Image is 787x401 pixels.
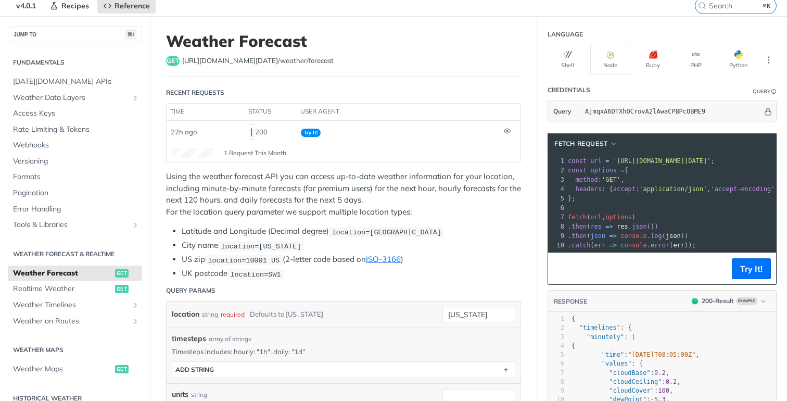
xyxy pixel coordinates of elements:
[548,101,577,122] button: Query
[590,214,602,221] span: url
[182,254,521,266] li: US zip (2-letter code based on )
[115,1,150,10] span: Reference
[553,107,572,116] span: Query
[13,364,112,374] span: Weather Maps
[166,32,521,51] h1: Weather Forecast
[249,123,293,141] div: 200
[590,167,617,174] span: options
[8,154,142,169] a: Versioning
[8,90,142,106] a: Weather Data LayersShow subpages for Weather Data Layers
[572,242,590,249] span: catch
[8,122,142,137] a: Rate Limiting & Tokens
[548,30,583,39] div: Language
[575,185,602,193] span: headers
[131,221,139,229] button: Show subpages for Tools & Libraries
[548,203,566,212] div: 6
[131,301,139,309] button: Show subpages for Weather Timelines
[175,366,214,373] div: ADD string
[711,185,775,193] span: 'accept-encoding'
[698,2,706,10] svg: Search
[666,378,677,385] span: 0.2
[617,223,628,230] span: res
[13,156,139,167] span: Versioning
[8,249,142,259] h2: Weather Forecast & realtime
[221,307,245,322] div: required
[633,45,673,74] button: Ruby
[605,157,609,165] span: =
[575,176,598,183] span: method
[172,148,213,158] canvas: Line Graph
[602,176,620,183] span: 'GET'
[191,390,207,399] div: string
[613,185,636,193] span: accept
[548,222,566,231] div: 8
[554,139,608,148] span: fetch Request
[548,212,566,222] div: 7
[8,361,142,377] a: Weather Mapsget
[548,350,564,359] div: 5
[366,254,401,264] a: ISO-3166
[125,30,136,39] span: ⌘/
[166,56,180,66] span: get
[572,342,575,349] span: {
[8,297,142,313] a: Weather TimelinesShow subpages for Weather Timelines
[13,124,139,135] span: Rate Limiting & Tokens
[673,242,684,249] span: err
[718,45,758,74] button: Python
[568,167,628,174] span: {
[13,93,129,103] span: Weather Data Layers
[568,176,625,183] span: : ,
[250,307,323,322] div: Defaults to [US_STATE]
[572,315,575,322] span: {
[553,296,588,307] button: RESPONSE
[605,214,632,221] span: options
[602,351,624,358] span: "time"
[651,242,669,249] span: error
[568,167,587,174] span: const
[13,316,129,327] span: Weather on Routes
[548,194,566,203] div: 5
[548,359,564,368] div: 6
[609,369,650,377] span: "cloudBase"
[572,232,587,240] span: then
[115,365,129,373] span: get
[692,298,698,304] span: 200
[666,232,681,240] span: json
[61,1,89,10] span: Recipes
[609,387,654,394] span: "cloudCover"
[8,137,142,153] a: Webhooks
[639,185,707,193] span: 'application/json'
[736,297,757,305] span: Example
[13,268,112,279] span: Weather Forecast
[131,317,139,325] button: Show subpages for Weather on Routes
[8,202,142,217] a: Error Handling
[221,242,301,250] span: location=[US_STATE]
[8,185,142,201] a: Pagination
[8,169,142,185] a: Formats
[551,139,621,149] button: fetch Request
[579,324,620,331] span: "timelines"
[568,214,587,221] span: fetch
[224,148,286,158] span: 1 Request This Month
[115,269,129,278] span: get
[332,228,441,236] span: location=[GEOGRAPHIC_DATA]
[572,378,681,385] span: : ,
[8,266,142,281] a: Weather Forecastget
[245,104,297,120] th: status
[620,232,647,240] span: console
[609,378,662,385] span: "cloudCeiling"
[166,286,215,295] div: Query Params
[182,225,521,237] li: Latitude and Longitude (Decimal degree)
[548,369,564,378] div: 7
[568,214,636,221] span: ( , )
[572,333,636,341] span: : [
[167,104,245,120] th: time
[548,45,588,74] button: Shell
[115,285,129,293] span: get
[208,256,280,264] span: location=10001 US
[651,232,662,240] span: log
[553,261,568,277] button: Copy to clipboard
[568,223,658,230] span: . ( . ())
[548,323,564,332] div: 2
[572,324,632,331] span: : {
